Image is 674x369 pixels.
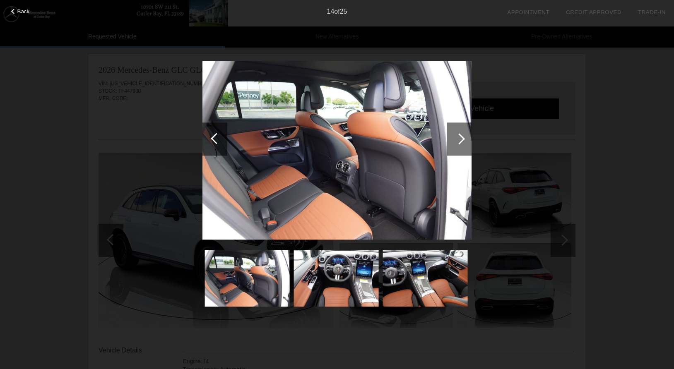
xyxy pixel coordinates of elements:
[383,250,468,307] img: 886d1be97ada0dc2da59ef52c7bd70d6.jpg
[507,9,549,15] a: Appointment
[566,9,621,15] a: Credit Approved
[294,250,379,307] img: 9b0840ac432db22629f104a33fa34d30.jpg
[340,8,347,15] span: 25
[638,9,666,15] a: Trade-In
[202,61,472,240] img: e5f5ff777f07618425d4c6b8c6a737a1.jpg
[327,8,335,15] span: 14
[17,8,30,14] span: Back
[205,250,290,307] img: e5f5ff777f07618425d4c6b8c6a737a1.jpg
